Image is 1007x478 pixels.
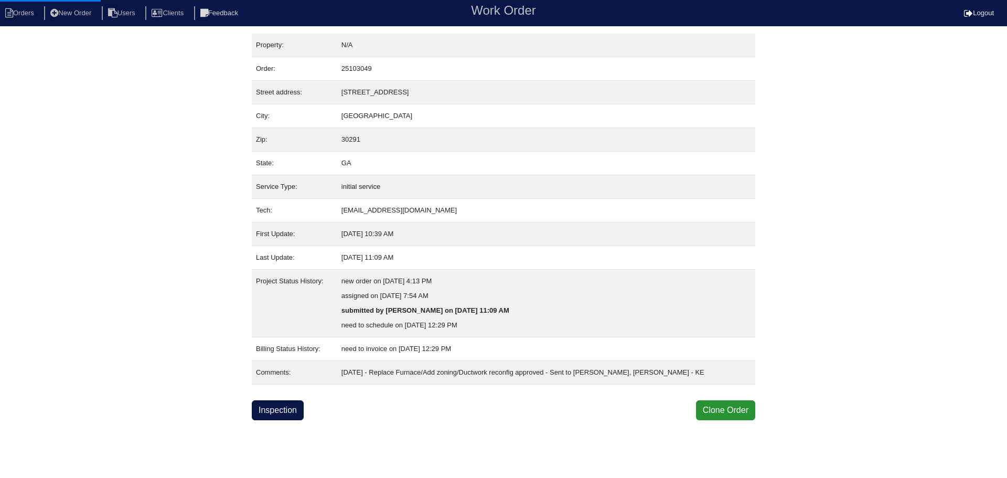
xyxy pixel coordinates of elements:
td: [DATE] 10:39 AM [337,222,755,246]
li: Clients [145,6,192,20]
div: new order on [DATE] 4:13 PM [341,274,751,289]
td: Street address: [252,81,337,104]
div: need to invoice on [DATE] 12:29 PM [341,342,751,356]
a: Logout [964,9,994,17]
td: initial service [337,175,755,199]
div: submitted by [PERSON_NAME] on [DATE] 11:09 AM [341,303,751,318]
a: Inspection [252,400,304,420]
td: State: [252,152,337,175]
td: [DATE] 11:09 AM [337,246,755,270]
a: Users [102,9,144,17]
li: Users [102,6,144,20]
td: Order: [252,57,337,81]
a: New Order [44,9,100,17]
td: 30291 [337,128,755,152]
td: City: [252,104,337,128]
td: Property: [252,34,337,57]
button: Clone Order [696,400,755,420]
td: Tech: [252,199,337,222]
a: Clients [145,9,192,17]
td: Zip: [252,128,337,152]
td: Project Status History: [252,270,337,337]
td: [STREET_ADDRESS] [337,81,755,104]
li: Feedback [194,6,247,20]
td: [GEOGRAPHIC_DATA] [337,104,755,128]
td: [EMAIL_ADDRESS][DOMAIN_NAME] [337,199,755,222]
td: GA [337,152,755,175]
td: 25103049 [337,57,755,81]
td: First Update: [252,222,337,246]
td: Comments: [252,361,337,385]
div: need to schedule on [DATE] 12:29 PM [341,318,751,333]
li: New Order [44,6,100,20]
td: [DATE] - Replace Furnace/Add zoning/Ductwork reconfig approved - Sent to [PERSON_NAME], [PERSON_N... [337,361,755,385]
td: Last Update: [252,246,337,270]
td: Service Type: [252,175,337,199]
td: Billing Status History: [252,337,337,361]
td: N/A [337,34,755,57]
div: assigned on [DATE] 7:54 AM [341,289,751,303]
